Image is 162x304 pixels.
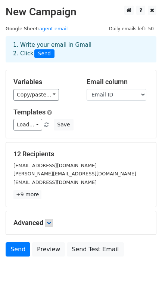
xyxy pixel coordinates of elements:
a: Load... [13,119,42,130]
a: Send [6,242,30,257]
span: Send [34,49,54,58]
button: Save [54,119,73,130]
h5: Email column [87,78,149,86]
a: Daily emails left: 50 [106,26,156,31]
a: Preview [32,242,65,257]
div: 1. Write your email in Gmail 2. Click [7,41,155,58]
a: Templates [13,108,46,116]
h2: New Campaign [6,6,156,18]
a: agent email [39,26,68,31]
small: [EMAIL_ADDRESS][DOMAIN_NAME] [13,163,97,168]
a: Copy/paste... [13,89,59,101]
iframe: Chat Widget [125,268,162,304]
a: +9 more [13,190,41,199]
span: Daily emails left: 50 [106,25,156,33]
small: [PERSON_NAME][EMAIL_ADDRESS][DOMAIN_NAME] [13,171,136,176]
h5: Variables [13,78,75,86]
h5: 12 Recipients [13,150,149,158]
small: [EMAIL_ADDRESS][DOMAIN_NAME] [13,179,97,185]
h5: Advanced [13,219,149,227]
a: Send Test Email [67,242,124,257]
small: Google Sheet: [6,26,68,31]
